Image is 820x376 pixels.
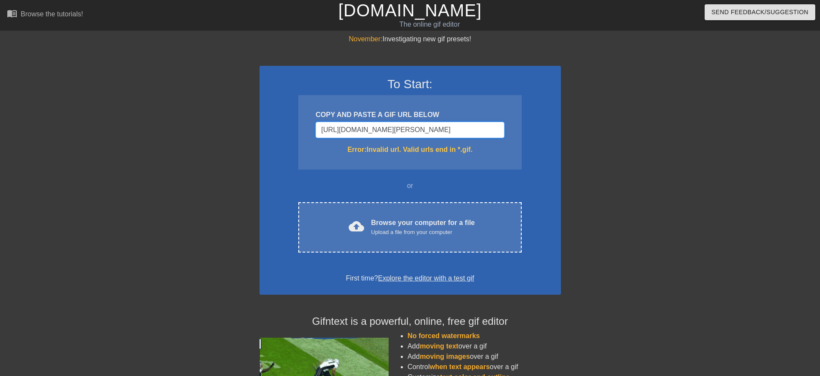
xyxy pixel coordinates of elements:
[420,342,458,350] span: moving text
[712,7,808,18] span: Send Feedback/Suggestion
[282,181,538,191] div: or
[371,228,475,237] div: Upload a file from your computer
[316,145,504,155] div: Error: Invalid url. Valid urls end in *.gif.
[371,218,475,237] div: Browse your computer for a file
[408,351,561,362] li: Add over a gif
[378,274,474,282] a: Explore the editor with a test gif
[430,363,490,370] span: when text appears
[260,315,561,328] h4: Gifntext is a powerful, online, free gif editor
[271,273,550,284] div: First time?
[408,341,561,351] li: Add over a gif
[420,353,470,360] span: moving images
[316,122,504,138] input: Username
[705,4,815,20] button: Send Feedback/Suggestion
[278,19,582,30] div: The online gif editor
[260,34,561,44] div: Investigating new gif presets!
[7,8,83,22] a: Browse the tutorials!
[408,362,561,372] li: Control over a gif
[349,219,364,234] span: cloud_upload
[7,8,17,18] span: menu_book
[21,10,83,18] div: Browse the tutorials!
[408,332,480,339] span: No forced watermarks
[271,77,550,92] h3: To Start:
[349,35,382,43] span: November:
[316,110,504,120] div: COPY AND PASTE A GIF URL BELOW
[338,1,482,20] a: [DOMAIN_NAME]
